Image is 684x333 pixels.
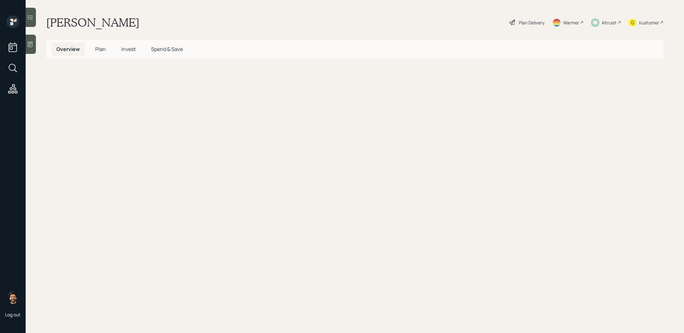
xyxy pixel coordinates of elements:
span: Plan [95,46,106,53]
img: eric-schwartz-headshot.png [6,291,19,304]
h1: [PERSON_NAME] [46,15,139,30]
div: Log out [5,312,21,318]
span: Spend & Save [151,46,183,53]
div: Warmer [563,19,579,26]
span: Invest [121,46,136,53]
div: Plan Delivery [519,19,545,26]
div: Kustomer [639,19,659,26]
span: Overview [56,46,80,53]
div: Altruist [602,19,617,26]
